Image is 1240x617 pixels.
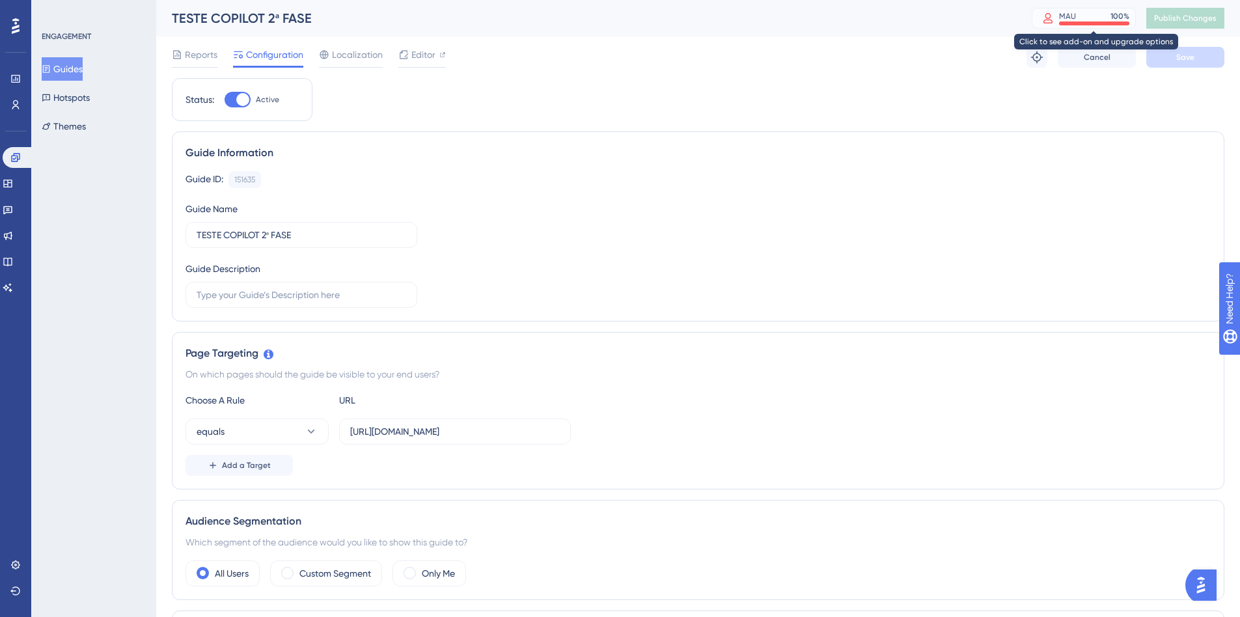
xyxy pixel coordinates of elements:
iframe: UserGuiding AI Assistant Launcher [1185,566,1224,605]
span: Cancel [1084,52,1110,62]
span: Add a Target [222,460,271,471]
div: Status: [186,92,214,107]
div: Choose A Rule [186,392,329,408]
span: Localization [332,47,383,62]
span: equals [197,424,225,439]
div: URL [339,392,482,408]
button: Publish Changes [1146,8,1224,29]
button: Save [1146,47,1224,68]
input: yourwebsite.com/path [350,424,560,439]
button: Hotspots [42,86,90,109]
div: Which segment of the audience would you like to show this guide to? [186,534,1211,550]
div: Guide Description [186,261,260,277]
div: MAU [1059,11,1076,21]
button: Cancel [1058,47,1136,68]
div: Guide ID: [186,171,223,188]
span: Publish Changes [1154,13,1217,23]
input: Type your Guide’s Name here [197,228,406,242]
div: Guide Name [186,201,238,217]
div: ENGAGEMENT [42,31,91,42]
label: All Users [215,566,249,581]
div: TESTE COPILOT 2ª FASE [172,9,999,27]
button: Guides [42,57,83,81]
div: On which pages should the guide be visible to your end users? [186,366,1211,382]
div: Guide Information [186,145,1211,161]
span: Save [1176,52,1194,62]
span: Configuration [246,47,303,62]
label: Only Me [422,566,455,581]
div: Page Targeting [186,346,1211,361]
button: Themes [42,115,86,138]
button: equals [186,418,329,445]
div: 100 % [1110,11,1129,21]
div: Audience Segmentation [186,514,1211,529]
button: Add a Target [186,455,293,476]
div: 151635 [234,174,255,185]
label: Custom Segment [299,566,371,581]
span: Reports [185,47,217,62]
input: Type your Guide’s Description here [197,288,406,302]
span: Active [256,94,279,105]
span: Editor [411,47,435,62]
span: Need Help? [31,3,81,19]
